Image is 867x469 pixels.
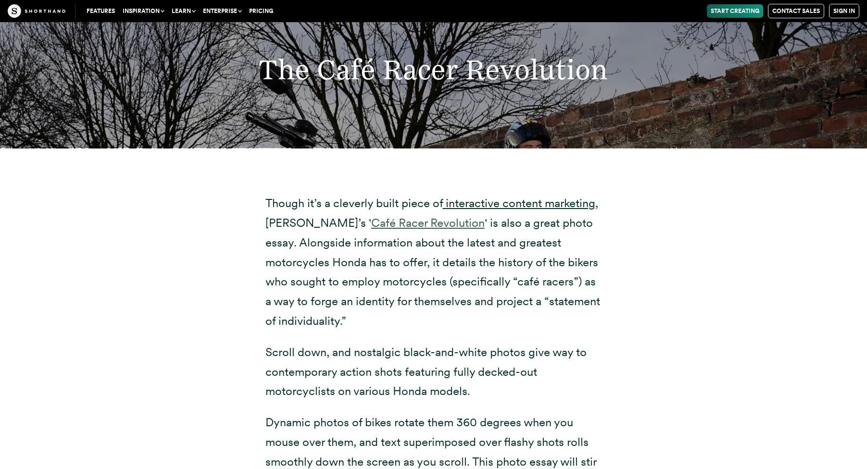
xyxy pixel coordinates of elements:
a: Start Creating [707,4,763,18]
button: Enterprise [199,4,245,18]
a: Pricing [245,4,277,18]
a: Sign in [829,4,859,18]
button: Inspiration [119,4,168,18]
a: Contact Sales [768,4,824,18]
img: The Craft [8,4,65,18]
p: Scroll down, and nostalgic black-and-white photos give way to contemporary action shots featuring... [265,343,602,401]
a: Features [83,4,119,18]
a: Café Racer Revolution [371,216,485,230]
a: interactive content marketing [446,196,595,210]
h2: The Café Racer Revolution [121,53,746,86]
button: Learn [168,4,199,18]
p: Though it’s a cleverly built piece of , [PERSON_NAME]’s ' ' is also a great photo essay. Alongsid... [265,194,602,331]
